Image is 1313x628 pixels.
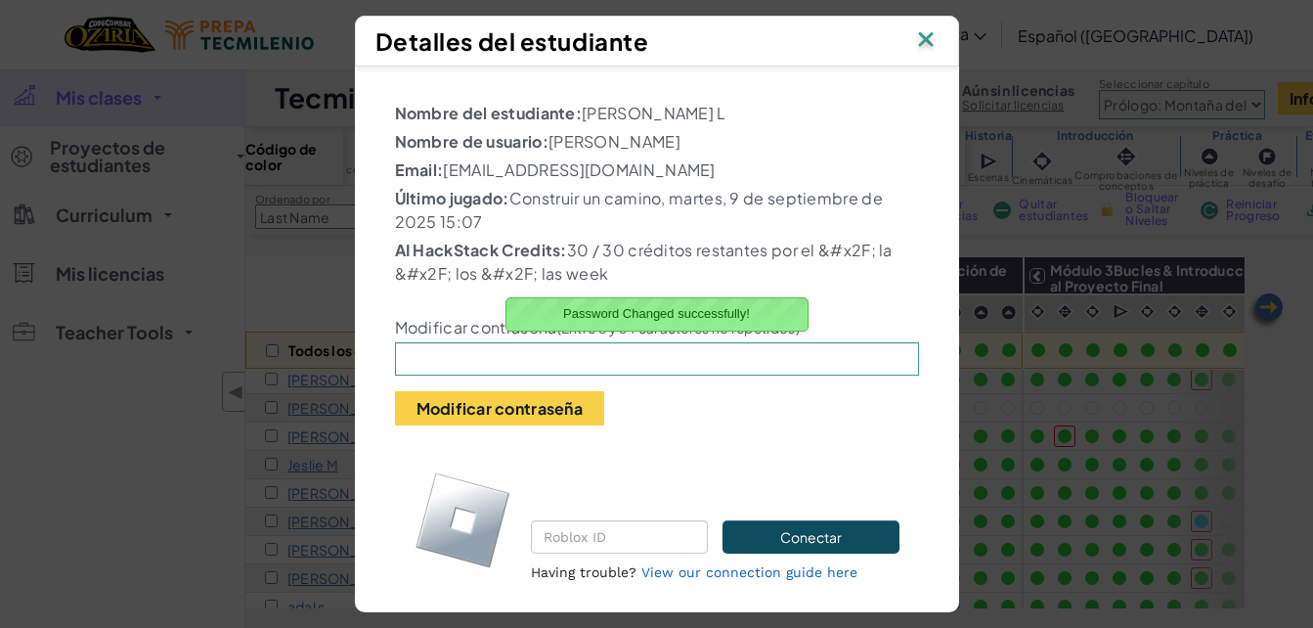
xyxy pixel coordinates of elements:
[531,564,636,580] span: Having trouble?
[395,131,548,152] b: Nombre de usuario:
[395,102,919,125] p: [PERSON_NAME] L
[395,239,919,286] p: 30 / 30 créditos restantes por el &#x2F; la &#x2F; los &#x2F; las week
[395,159,444,180] b: Email:
[395,318,800,337] label: Modificar contraseña
[395,103,583,123] b: Nombre del estudiante:
[395,187,919,234] p: Construir un camino, martes, 9 de septiembre de 2025 15:07
[722,520,898,554] button: Conectar
[395,391,604,426] button: Modificar contraseña
[531,520,708,554] input: Roblox ID
[395,130,919,154] p: [PERSON_NAME]
[531,460,899,507] p: Connect the student's CodeCombat and Roblox accounts.
[395,240,567,260] b: AI HackStack Credits:
[563,306,750,321] span: Password Changed successfully!
[415,471,511,568] img: roblox-logo.svg
[395,188,509,208] b: Último jugado:
[641,564,857,580] a: View our connection guide here
[395,158,919,182] p: [EMAIL_ADDRESS][DOMAIN_NAME]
